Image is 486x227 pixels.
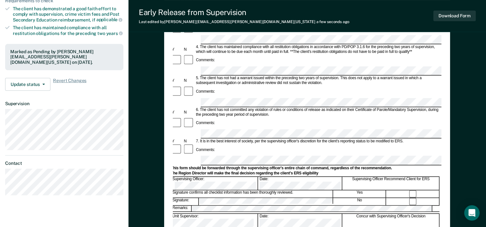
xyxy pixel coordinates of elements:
div: Date: [259,177,342,190]
div: Remarks: [172,206,192,212]
div: Comments: [195,147,216,152]
div: No [333,198,386,205]
div: The Region Director will make the final decision regarding the client's ERS eligibility [171,171,439,176]
div: Yes [333,190,386,198]
dt: Contact [5,161,123,166]
div: N [183,79,195,83]
div: Y [171,79,183,83]
div: Signature: [172,198,199,205]
span: a few seconds ago [316,20,349,24]
div: Signature confirms all checklist information has been thoroughly reviewed. [172,190,333,198]
div: Comments: [195,58,216,63]
div: Early Release from Supervision [139,8,349,17]
div: N [183,47,195,52]
div: Supervising Officer: [172,177,258,190]
dt: Supervision [5,101,123,106]
div: 4. The client has maintained compliance with all restitution obligations in accordance with PD/PO... [195,45,439,54]
div: The client has demonstrated a good faith effort to comply with supervision, crime victim fees and... [13,6,123,22]
span: applicable [96,17,122,22]
div: Supervising Officer Recommend Client for ERS [343,177,439,190]
span: Revert Changes [53,78,86,91]
div: Open Intercom Messenger [464,205,480,221]
div: Last edited by [PERSON_NAME][EMAIL_ADDRESS][PERSON_NAME][DOMAIN_NAME][US_STATE] [139,20,349,24]
span: years [106,31,123,36]
div: Y [171,47,183,52]
button: Download Form [433,11,476,21]
div: The client has maintained compliance with all restitution obligations for the preceding two [13,25,123,36]
div: This form should be forwarded through the supervising officer's entire chain of command, regardle... [171,166,439,171]
div: 6. The client has not committed any violation of rules or conditions of release as indicated on t... [195,107,439,117]
div: Y [171,110,183,115]
div: Marked as Pending by [PERSON_NAME][EMAIL_ADDRESS][PERSON_NAME][DOMAIN_NAME][US_STATE] on [DATE]. [10,49,118,65]
div: N [183,139,195,144]
div: 5. The client has not had a warrant issued within the preceding two years of supervision. This do... [195,76,439,86]
div: 7. It is in the best interest of society, per the supervising officer's discretion for the client... [195,139,439,144]
div: Y [171,139,183,144]
button: Update status [5,78,50,91]
div: N [183,110,195,115]
div: Comments: [195,121,216,126]
div: Comments: [195,89,216,94]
